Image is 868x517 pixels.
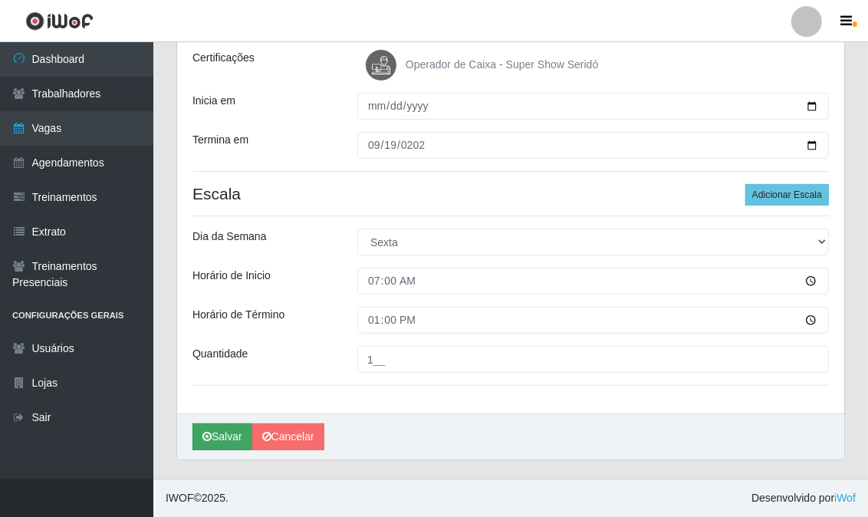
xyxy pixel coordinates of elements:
[192,268,271,284] label: Horário de Inicio
[357,93,829,120] input: 00/00/0000
[192,307,284,323] label: Horário de Término
[834,492,856,504] a: iWof
[192,184,829,203] h4: Escala
[357,346,829,373] input: Informe a quantidade...
[192,93,235,109] label: Inicia em
[751,490,856,506] span: Desenvolvido por
[166,490,229,506] span: © 2025 .
[192,346,248,362] label: Quantidade
[166,492,194,504] span: IWOF
[357,268,829,295] input: 00:00
[366,50,403,81] img: Operador de Caixa - Super Show Seridó
[406,58,598,71] span: Operador de Caixa - Super Show Seridó
[192,50,255,66] label: Certificações
[25,12,94,31] img: CoreUI Logo
[192,132,248,148] label: Termina em
[357,307,829,334] input: 00:00
[357,132,829,159] input: 00/00/0000
[192,423,252,450] button: Salvar
[192,229,267,245] label: Dia da Semana
[252,423,324,450] a: Cancelar
[745,184,829,206] button: Adicionar Escala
